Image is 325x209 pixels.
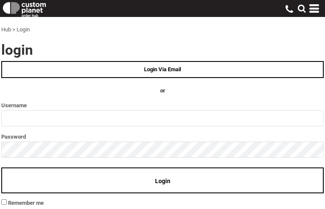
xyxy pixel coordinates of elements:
[1,86,324,95] h4: OR
[8,200,44,206] span: Remember me
[12,25,15,34] div: >
[1,100,324,110] label: Username
[144,66,181,72] span: Login Via Email
[1,199,7,205] input: Remember me
[1,61,324,78] a: Login Via Email
[17,25,30,34] div: Login
[155,178,170,184] span: Login
[1,43,324,57] h2: Login
[1,26,11,33] a: Hub
[1,132,324,142] label: Password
